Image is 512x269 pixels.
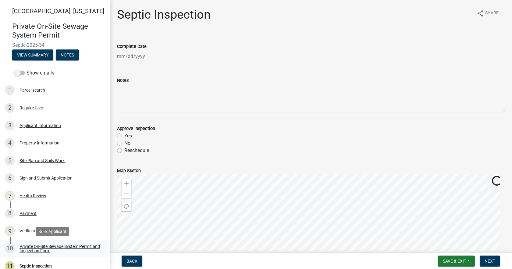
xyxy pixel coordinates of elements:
[20,88,45,92] div: Parcel search
[122,189,131,198] div: Zoom out
[485,259,495,264] span: Next
[5,138,15,148] div: 4
[20,194,46,198] div: Health Review
[36,227,69,236] div: Role: Applicant
[5,191,15,201] div: 7
[12,7,104,15] span: [GEOGRAPHIC_DATA], [US_STATE]
[20,264,52,268] div: Septic Inspection
[124,147,149,154] label: Reschedule
[15,69,54,77] label: Show emails
[5,121,15,130] div: 3
[5,103,15,113] div: 2
[20,244,100,253] div: Private On-Site Sewage System Permit and Inspection Form
[126,259,137,264] span: Back
[480,256,500,267] button: Next
[20,158,65,163] div: Site Plan and Soils Work
[20,229,51,233] div: Verification Hold
[117,50,173,63] input: mm/dd/yyyy
[20,106,43,110] div: Require User
[122,256,142,267] button: Back
[122,179,131,189] div: Zoom in
[12,49,53,60] button: View Summary
[117,169,141,173] label: Map Sketch
[5,173,15,183] div: 6
[124,140,130,147] label: No
[124,132,132,140] label: Yes
[5,244,15,253] div: 10
[117,127,155,131] label: Approve Inspection
[438,256,475,267] button: Save & Exit
[5,156,15,165] div: 5
[20,123,61,128] div: Applicant Information
[5,209,15,218] div: 8
[56,53,79,58] wm-modal-confirm: Notes
[12,53,53,58] wm-modal-confirm: Summary
[20,211,37,216] div: Payment
[122,202,131,211] div: Find my location
[117,78,129,83] label: Notes
[20,141,59,145] div: Property Information
[56,49,79,60] button: Notes
[117,45,147,49] label: Complete Date
[12,42,98,48] span: Septic-2025-34
[485,10,499,17] span: Share
[477,10,484,17] i: share
[5,85,15,95] div: 1
[12,22,105,40] h4: Private On-Site Sewage System Permit
[472,7,503,19] button: shareShare
[5,226,15,236] div: 9
[117,7,211,22] h1: Septic Inspection
[20,176,73,180] div: Sign and Submit Application
[443,259,466,264] span: Save & Exit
